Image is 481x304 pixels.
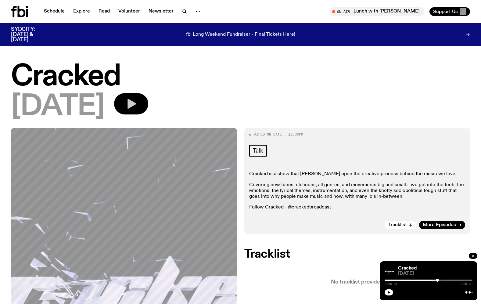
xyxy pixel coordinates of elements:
a: Schedule [40,7,68,16]
span: Tracklist [388,223,407,227]
span: [DATE] [11,93,104,121]
a: More Episodes [419,221,465,229]
span: , 12:00pm [284,132,303,137]
span: More Episodes [423,223,456,227]
h3: SYDCITY: [DATE] & [DATE] [11,27,50,42]
span: Talk [253,147,263,154]
a: Volunteer [115,7,144,16]
a: Explore [70,7,94,16]
p: fbi Long Weekend Fundraiser - Final Tickets Here! [186,32,295,38]
p: Cracked is a show that [PERSON_NAME] open the creative process behind the music we love. [249,171,465,177]
span: Aired on [254,132,271,137]
a: Cracked [398,266,417,271]
h2: Tracklist [244,249,470,260]
span: 0:36:01 [385,283,397,286]
span: [DATE] [271,132,284,137]
a: Talk [249,145,267,157]
h1: Cracked [11,63,470,91]
span: [DATE] [398,271,472,276]
span: 0:59:59 [460,283,472,286]
img: Logo for Podcast Cracked. Black background, with white writing, with glass smashing graphics [385,266,394,276]
p: Covering new tunes, old icons, all genres, and movements big and small... we get into the tech, t... [249,182,465,200]
a: Read [95,7,113,16]
button: Support Us [429,7,470,16]
p: Follow Cracked - @crackedbroadcast [249,204,465,210]
span: Support Us [433,9,458,14]
a: Newsletter [145,7,177,16]
button: On AirLunch with [PERSON_NAME] [329,7,425,16]
p: No tracklist provided [244,280,470,285]
button: Tracklist [385,221,416,229]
